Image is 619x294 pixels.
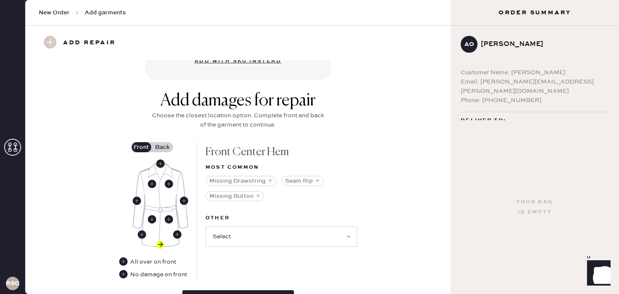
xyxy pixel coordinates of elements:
[148,215,156,224] div: Front Right Body
[152,142,173,152] label: Back
[156,240,165,249] div: Front Center Hem
[156,159,165,168] div: Front Center Neckline
[173,230,181,239] div: Front Left Seam
[148,180,156,188] div: Front Right Body
[189,53,286,70] button: Add with SKU instead
[464,41,474,47] h3: AO
[205,191,264,201] button: Missing Button
[205,142,357,162] div: Front Center Hem
[131,142,152,152] label: Front
[63,36,116,50] h3: Add repair
[149,91,326,111] div: Add damages for repair
[205,176,276,186] button: Missing Drawstring
[39,8,69,17] span: New Order
[165,180,173,188] div: Front Left Body
[119,257,178,267] div: All over on front
[130,270,187,279] div: No damage on front
[205,213,357,223] label: Other
[516,197,553,217] div: Your bag is empty
[119,270,188,279] div: No damage on front
[481,39,602,49] div: [PERSON_NAME]
[138,230,146,239] div: Front Right Seam
[180,197,188,205] div: Front Left Sleeve
[461,68,609,77] div: Customer Name: [PERSON_NAME]
[281,176,323,186] button: Seam Rip
[6,281,19,286] h3: RSCA
[133,163,188,247] img: Garment image
[165,215,173,224] div: Front Left Body
[451,8,619,17] h3: Order Summary
[461,116,506,126] span: Deliver to:
[130,257,176,267] div: All over on front
[461,77,609,96] div: Email: [PERSON_NAME][EMAIL_ADDRESS][PERSON_NAME][DOMAIN_NAME]
[205,162,357,173] div: Most common
[461,96,609,105] div: Phone: [PHONE_NUMBER]
[85,8,126,17] span: Add garments
[133,197,141,205] div: Front Right Sleeve
[149,111,326,129] div: Choose the closest location option. Complete front and back of the garment to continue.
[579,256,615,292] iframe: Front Chat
